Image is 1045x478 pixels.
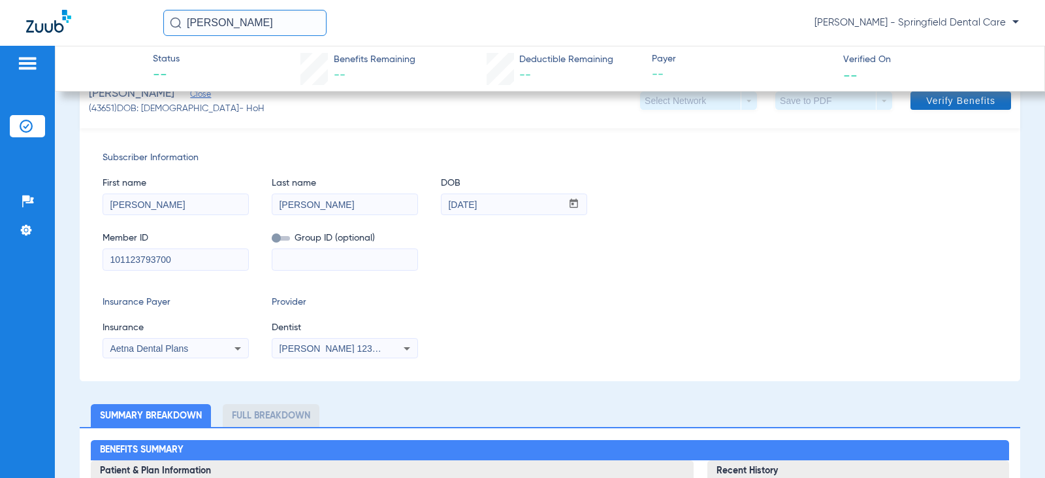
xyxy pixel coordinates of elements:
[843,53,1023,67] span: Verified On
[26,10,71,33] img: Zuub Logo
[279,343,408,354] span: [PERSON_NAME] 1235410028
[153,52,180,66] span: Status
[334,53,415,67] span: Benefits Remaining
[519,53,613,67] span: Deductible Remaining
[91,404,211,427] li: Summary Breakdown
[223,404,319,427] li: Full Breakdown
[926,95,995,106] span: Verify Benefits
[272,296,418,309] span: Provider
[91,440,1008,461] h2: Benefits Summary
[103,177,249,190] span: First name
[519,69,531,81] span: --
[561,194,587,215] button: Open calendar
[153,67,180,85] span: --
[103,296,249,309] span: Insurance Payer
[103,231,249,245] span: Member ID
[89,102,265,116] span: (43651) DOB: [DEMOGRAPHIC_DATA] - HoH
[272,321,418,335] span: Dentist
[814,16,1019,29] span: [PERSON_NAME] - Springfield Dental Care
[652,67,832,83] span: --
[103,321,249,335] span: Insurance
[910,92,1011,110] button: Verify Benefits
[272,231,418,245] span: Group ID (optional)
[652,52,832,66] span: Payer
[163,10,327,36] input: Search for patients
[103,151,997,165] span: Subscriber Information
[89,86,174,102] span: [PERSON_NAME]
[110,343,188,354] span: Aetna Dental Plans
[170,17,182,29] img: Search Icon
[190,90,202,102] span: Close
[272,177,418,190] span: Last name
[334,69,346,81] span: --
[17,56,38,71] img: hamburger-icon
[441,177,587,190] span: DOB
[843,68,858,82] span: --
